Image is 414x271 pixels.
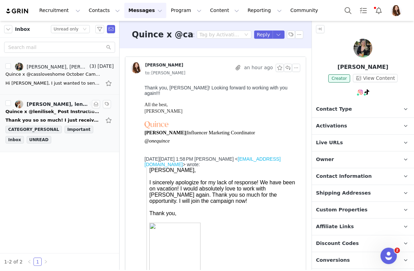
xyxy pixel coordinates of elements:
span: Affiliate Links [316,223,354,231]
p: [PERSON_NAME] [312,63,414,71]
a: Tasks [356,3,371,18]
div: Thank you, [PERSON_NAME]! Looking forward to working with you again!!! [3,3,156,14]
i: icon: down [83,27,87,32]
img: 3a81e7dd-2763-43cb-b835-f4e8b5551fbf.jpg [391,5,402,16]
span: | [3,48,45,53]
span: Activations [316,122,347,130]
img: S-8h0mOJl1a9fwQ5z6uf5LINTrpgYDPgnOoWM59mXLLFZlVm5Su9azaImrZL8Go-G6i4XQ3UitkBr7lNdvxDHmEhY-O9AZR3n... [3,39,27,46]
span: UNREAD [27,136,51,144]
a: [PERSON_NAME] [131,62,183,73]
button: Search [341,3,356,18]
div: Quince x @cassloveshome October Campaign! [5,71,101,78]
li: 1-2 of 2 [4,258,23,266]
input: Search mail [4,42,115,53]
img: 590db1f4-971a-4919-a2da-563c3565ea5a [8,140,59,192]
button: Profile [387,5,409,16]
div: [DATE][DATE] 1:58 PM [PERSON_NAME] < > wrote: [3,74,156,85]
i: @onequince [3,56,28,61]
a: [PERSON_NAME], [PERSON_NAME] [15,63,88,71]
a: [EMAIL_ADDRESS][DOMAIN_NAME] [3,74,139,85]
span: Contact Information [316,173,372,180]
div: Tag by Activation [199,31,240,38]
b: Subject: [8,219,27,225]
div: [PERSON_NAME], lenilisek [27,101,88,107]
i: icon: search [106,45,111,50]
h3: Quince x @cassloveshome October Campaign! [132,28,345,41]
div: I sincerely apologize for my lack of response! We have been on vacation! I would absolutely love ... [8,97,156,122]
b: [PERSON_NAME] [3,48,44,53]
img: c87f2591-8530-4360-8c96-f64fa2c3062d.jpg [15,63,23,71]
button: Messages [124,3,166,18]
div: Hi Cass, I just wanted to send one last email since I haven't heard back from you! I'd love to wo... [5,80,101,87]
b: From: [8,197,22,203]
font: [PERSON_NAME] [3,26,41,32]
li: Previous Page [25,258,33,266]
span: (3) [88,63,96,70]
span: Important [65,126,93,133]
span: Custom Properties [316,206,368,214]
a: [PERSON_NAME], lenilisek [15,100,88,108]
button: Notifications [371,3,386,18]
a: [EMAIL_ADDRESS][DOMAIN_NAME] [31,214,115,219]
span: Creator [328,74,350,83]
i: icon: right [44,260,48,264]
img: 3a81e7dd-2763-43cb-b835-f4e8b5551fbf.jpg [131,62,142,73]
span: CATEGORY_PERSONAL [5,126,62,133]
b: To: [8,214,15,219]
span: Discount Codes [316,240,359,247]
span: Inbox [15,26,30,33]
div: Thank you, [8,128,156,134]
div: Quince x @lenilisek_ Post Instructions! [5,108,101,115]
a: 1 [34,258,41,266]
button: Reporting [244,3,286,18]
div: Thank you so so much! I just received the order and opened all the items. I love everything and t... [5,117,101,124]
span: Owner [316,156,334,163]
a: Community [286,3,325,18]
i: icon: down [244,33,248,37]
b: Sent: [8,208,20,214]
li: Next Page [42,258,50,266]
button: Contacts [85,3,124,18]
span: an hour ago [244,64,273,72]
div: [PERSON_NAME], [8,85,156,91]
img: Cass [354,39,372,58]
button: Recruitment [35,3,84,18]
li: 1 [33,258,42,266]
font: [PERSON_NAME] < > [DATE] 12:31 AM Cass < > RE: Quince x @cassloveshome October Campaign! [8,197,153,225]
span: 2 [395,248,400,253]
a: [EMAIL_ADDRESS][PERSON_NAME][DOMAIN_NAME] [8,197,153,208]
span: Send Email [107,25,115,33]
i: icon: left [27,260,31,264]
div: Unread only [54,25,79,33]
span: Contact Type [316,106,352,113]
button: Content [206,3,243,18]
img: 758f36f7-cdf6-422a-84bb-61d601978e15.jpg [15,100,23,108]
button: View Content [353,74,398,82]
iframe: Intercom live chat [381,248,397,264]
span: (2) [88,100,96,107]
span: Influencer Marketing Coordinator [45,48,113,53]
span: Inbox [5,136,24,144]
div: [PERSON_NAME] an hour agoto:[PERSON_NAME] [125,57,306,82]
span: Shipping Addresses [316,189,371,197]
img: grin logo [5,8,29,14]
font: All the best, [3,20,26,25]
span: Hi [PERSON_NAME], [8,231,55,244]
span: Live URLs [316,139,343,147]
span: Conversions [316,257,350,264]
div: [PERSON_NAME] [145,62,183,68]
button: Program [167,3,206,18]
button: Reply [254,30,273,39]
img: instagram.svg [358,89,363,95]
div: [PERSON_NAME], [PERSON_NAME] [27,64,88,70]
